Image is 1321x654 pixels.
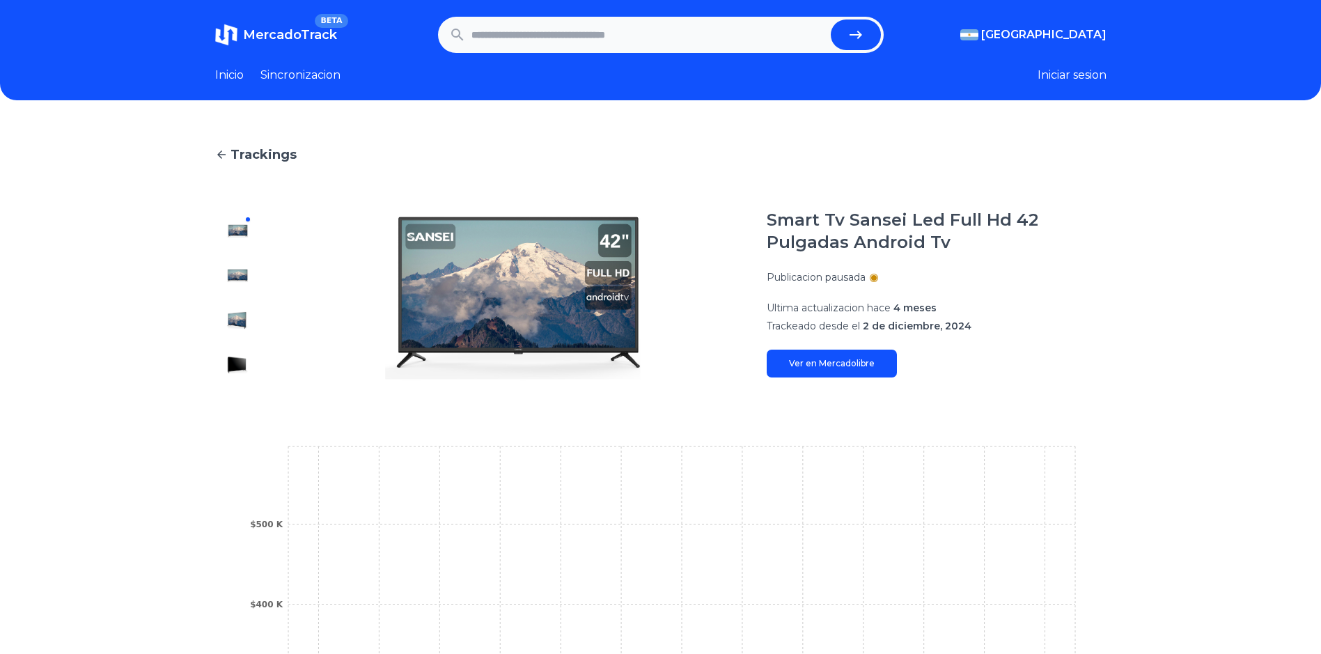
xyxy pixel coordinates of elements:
img: MercadoTrack [215,24,237,46]
span: Trackings [230,145,297,164]
img: Smart Tv Sansei Led Full Hd 42 Pulgadas Android Tv [226,220,249,242]
img: Smart Tv Sansei Led Full Hd 42 Pulgadas Android Tv [226,265,249,287]
button: [GEOGRAPHIC_DATA] [960,26,1107,43]
span: 2 de diciembre, 2024 [863,320,971,332]
a: Sincronizacion [260,67,341,84]
span: Ultima actualizacion hace [767,302,891,314]
p: Publicacion pausada [767,270,866,284]
img: Smart Tv Sansei Led Full Hd 42 Pulgadas Android Tv [226,309,249,332]
span: 4 meses [893,302,937,314]
span: MercadoTrack [243,27,337,42]
a: Inicio [215,67,244,84]
a: Trackings [215,145,1107,164]
img: Smart Tv Sansei Led Full Hd 42 Pulgadas Android Tv [288,209,739,387]
span: BETA [315,14,347,28]
h1: Smart Tv Sansei Led Full Hd 42 Pulgadas Android Tv [767,209,1107,254]
tspan: $400 K [250,600,283,609]
span: Trackeado desde el [767,320,860,332]
button: Iniciar sesion [1038,67,1107,84]
img: Argentina [960,29,978,40]
tspan: $500 K [250,520,283,529]
img: Smart Tv Sansei Led Full Hd 42 Pulgadas Android Tv [226,354,249,376]
a: Ver en Mercadolibre [767,350,897,377]
a: MercadoTrackBETA [215,24,337,46]
span: [GEOGRAPHIC_DATA] [981,26,1107,43]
